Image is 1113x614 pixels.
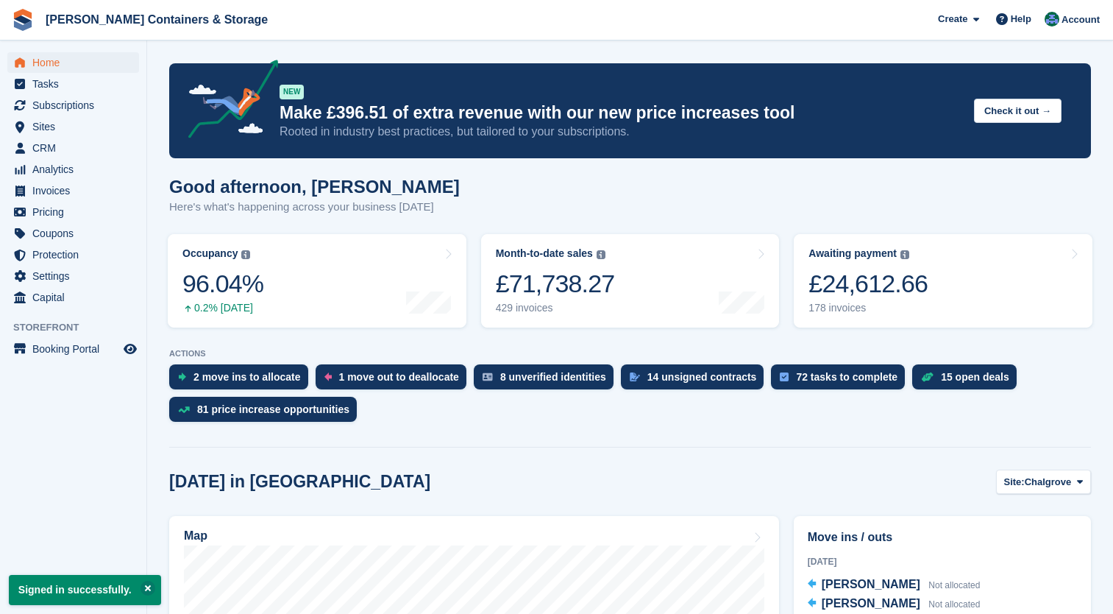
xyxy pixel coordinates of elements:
img: icon-info-grey-7440780725fd019a000dd9b08b2336e03edf1995a4989e88bcd33f0948082b44.svg [900,250,909,259]
img: Ricky Sanmarco [1045,12,1059,27]
div: 0.2% [DATE] [182,302,263,314]
img: price_increase_opportunities-93ffe204e8149a01c8c9dc8f82e8f89637d9d84a8eef4429ea346261dce0b2c0.svg [178,406,190,413]
span: Invoices [32,180,121,201]
a: menu [7,244,139,265]
span: Subscriptions [32,95,121,116]
h2: Map [184,529,207,543]
a: menu [7,223,139,244]
span: Booking Portal [32,339,121,359]
img: icon-info-grey-7440780725fd019a000dd9b08b2336e03edf1995a4989e88bcd33f0948082b44.svg [241,250,250,259]
img: deal-1b604bf984904fb50ccaf53a9ad4b4a5d6e5aea283cecdc64d6e3604feb123c2.svg [921,372,934,382]
img: move_ins_to_allocate_icon-fdf77a2bb77ea45bf5b3d319d69a93e2d87916cf1d5bf7949dd705db3b84f3ca.svg [178,373,186,381]
div: NEW [280,85,304,99]
a: menu [7,266,139,286]
a: [PERSON_NAME] Not allocated [808,595,981,614]
img: move_outs_to_deallocate_icon-f764333ba52eb49d3ac5e1228854f67142a1ed5810a6f6cc68b1a99e826820c5.svg [324,373,332,381]
h2: Move ins / outs [808,529,1077,546]
img: verify_identity-adf6edd0f0f0b5bbfe63781bf79b02c33cf7c696d77639b501bdc392416b5a36.svg [483,373,493,381]
span: [PERSON_NAME] [822,597,920,610]
p: Make £396.51 of extra revenue with our new price increases tool [280,102,962,124]
div: 8 unverified identities [500,371,606,383]
a: menu [7,52,139,73]
a: 72 tasks to complete [771,364,912,397]
div: Awaiting payment [808,247,897,260]
div: 96.04% [182,269,263,299]
a: menu [7,287,139,308]
img: contract_signature_icon-13c848040528278c33f63329250d36e43548de30e8caae1d1a13099fd9432cc5.svg [630,373,640,381]
div: 15 open deals [941,371,1009,383]
div: 14 unsigned contracts [647,371,757,383]
span: Not allocated [928,580,980,590]
span: Not allocated [928,599,980,610]
span: Storefront [13,320,146,335]
h2: [DATE] in [GEOGRAPHIC_DATA] [169,472,430,492]
div: 429 invoices [496,302,615,314]
a: Awaiting payment £24,612.66 178 invoices [794,234,1092,328]
div: £71,738.27 [496,269,615,299]
div: Month-to-date sales [496,247,593,260]
a: menu [7,159,139,180]
a: menu [7,202,139,222]
a: [PERSON_NAME] Not allocated [808,576,981,595]
div: 81 price increase opportunities [197,403,349,415]
span: [PERSON_NAME] [822,578,920,590]
div: £24,612.66 [808,269,928,299]
a: Occupancy 96.04% 0.2% [DATE] [168,234,466,328]
span: Tasks [32,74,121,94]
a: 15 open deals [912,364,1024,397]
span: Site: [1004,475,1025,490]
span: Settings [32,266,121,286]
img: task-75834270c22a3079a89374b754ae025e5fb1db73e45f91037f5363f120a921f8.svg [780,373,789,381]
img: icon-info-grey-7440780725fd019a000dd9b08b2336e03edf1995a4989e88bcd33f0948082b44.svg [597,250,605,259]
button: Check it out → [974,99,1062,123]
div: 72 tasks to complete [796,371,897,383]
span: Home [32,52,121,73]
a: 1 move out to deallocate [316,364,474,397]
a: 8 unverified identities [474,364,621,397]
div: Occupancy [182,247,238,260]
p: Signed in successfully. [9,575,161,605]
button: Site: Chalgrove [996,470,1092,494]
div: [DATE] [808,555,1077,568]
span: Account [1062,13,1100,27]
h1: Good afternoon, [PERSON_NAME] [169,177,460,197]
a: menu [7,339,139,359]
span: Analytics [32,159,121,180]
div: 1 move out to deallocate [339,371,459,383]
span: Capital [32,287,121,308]
a: menu [7,180,139,201]
a: menu [7,95,139,116]
span: Coupons [32,223,121,244]
span: Help [1011,12,1031,27]
img: price-adjustments-announcement-icon-8257ccfd72463d97f412b2fc003d46551f7dbcb40ab6d574587a9cd5c0d94... [176,60,279,144]
span: CRM [32,138,121,158]
a: menu [7,74,139,94]
span: Create [938,12,967,27]
span: Chalgrove [1025,475,1072,490]
a: 14 unsigned contracts [621,364,772,397]
p: Rooted in industry best practices, but tailored to your subscriptions. [280,124,962,140]
a: Preview store [121,340,139,358]
span: Sites [32,116,121,137]
a: menu [7,116,139,137]
div: 178 invoices [808,302,928,314]
span: Pricing [32,202,121,222]
p: ACTIONS [169,349,1091,359]
a: 81 price increase opportunities [169,397,364,429]
a: [PERSON_NAME] Containers & Storage [40,7,274,32]
div: 2 move ins to allocate [193,371,301,383]
a: 2 move ins to allocate [169,364,316,397]
p: Here's what's happening across your business [DATE] [169,199,460,216]
img: stora-icon-8386f47178a22dfd0bd8f6a31ec36ba5ce8667c1dd55bd0f319d3a0aa187defe.svg [12,9,34,31]
a: menu [7,138,139,158]
span: Protection [32,244,121,265]
a: Month-to-date sales £71,738.27 429 invoices [481,234,780,328]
